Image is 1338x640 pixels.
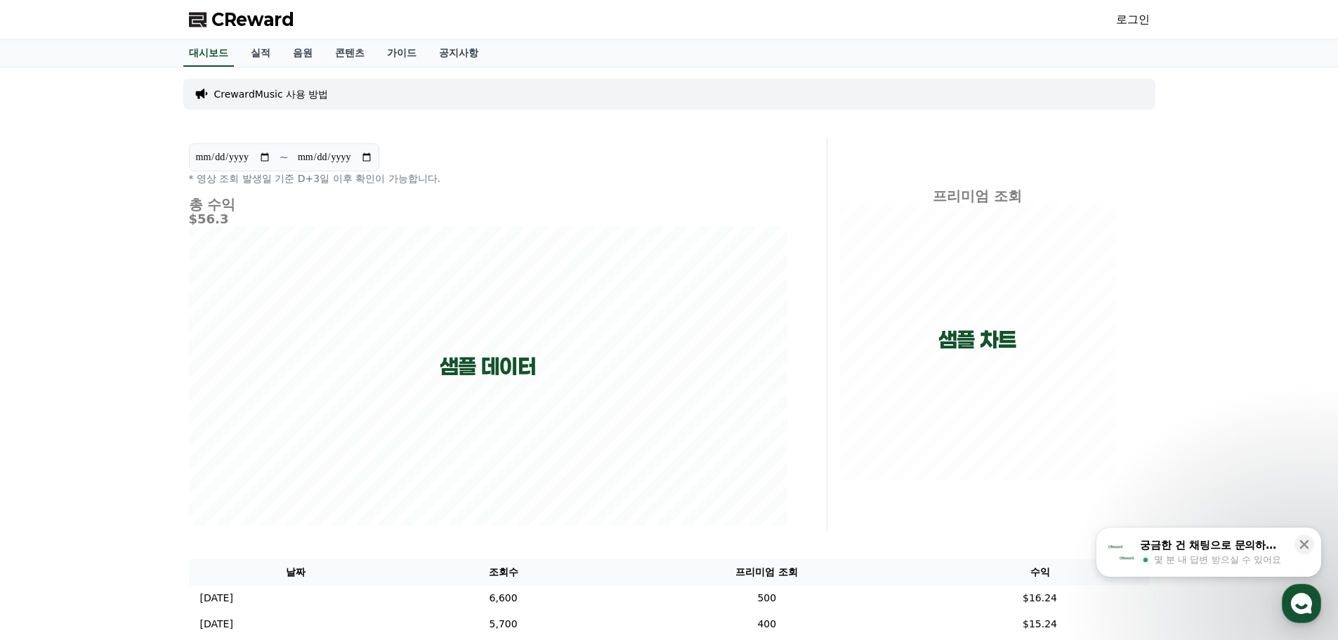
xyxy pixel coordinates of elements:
td: $15.24 [931,611,1150,637]
a: CrewardMusic 사용 방법 [214,87,329,101]
h5: $56.3 [189,212,787,226]
p: 샘플 데이터 [440,354,536,379]
a: 대시보드 [183,40,234,67]
a: 음원 [282,40,324,67]
th: 프리미엄 조회 [603,559,930,585]
span: 홈 [44,466,53,478]
p: [DATE] [200,591,233,606]
p: 샘플 차트 [938,327,1016,353]
td: 5,700 [403,611,603,637]
p: ~ [280,149,289,166]
a: 홈 [4,445,93,481]
th: 조회수 [403,559,603,585]
p: [DATE] [200,617,233,632]
h4: 총 수익 [189,197,787,212]
a: 콘텐츠 [324,40,376,67]
a: 대화 [93,445,181,481]
a: CReward [189,8,294,31]
a: 설정 [181,445,270,481]
h4: 프리미엄 조회 [839,188,1116,204]
a: 실적 [240,40,282,67]
a: 로그인 [1116,11,1150,28]
th: 수익 [931,559,1150,585]
td: 400 [603,611,930,637]
a: 가이드 [376,40,428,67]
th: 날짜 [189,559,404,585]
td: 6,600 [403,585,603,611]
td: 500 [603,585,930,611]
span: 설정 [217,466,234,478]
span: CReward [211,8,294,31]
td: $16.24 [931,585,1150,611]
a: 공지사항 [428,40,490,67]
p: * 영상 조회 발생일 기준 D+3일 이후 확인이 가능합니다. [189,171,787,185]
span: 대화 [129,467,145,478]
